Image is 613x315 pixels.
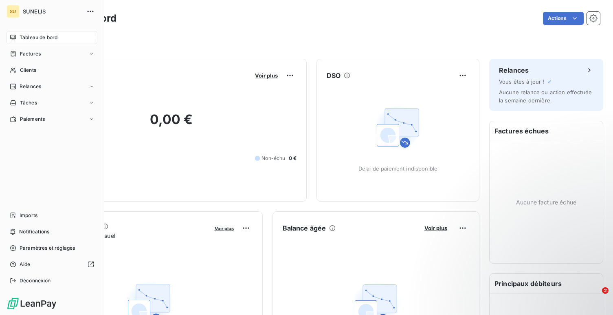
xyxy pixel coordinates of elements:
h6: Relances [499,65,529,75]
h6: DSO [327,71,341,80]
span: Aide [20,261,31,268]
span: Vous êtes à jour ! [499,78,545,85]
span: Voir plus [215,226,234,231]
button: Voir plus [253,72,280,79]
img: Empty state [372,102,424,154]
span: 2 [602,287,609,294]
h6: Balance âgée [283,223,326,233]
div: SU [7,5,20,18]
span: Aucune relance ou action effectuée la semaine dernière. [499,89,592,104]
span: Factures [20,50,41,58]
span: Aucune facture échue [516,198,576,206]
button: Voir plus [422,224,450,232]
button: Voir plus [212,224,236,232]
span: SUNELIS [23,8,81,15]
iframe: Intercom notifications message [450,236,613,293]
button: Actions [543,12,584,25]
img: Logo LeanPay [7,297,57,310]
span: Voir plus [424,225,447,231]
span: Paiements [20,115,45,123]
span: Déconnexion [20,277,51,284]
h2: 0,00 € [46,111,297,136]
span: 0 € [289,155,297,162]
span: Notifications [19,228,49,235]
span: Chiffre d'affaires mensuel [46,231,209,240]
span: Clients [20,67,36,74]
iframe: Intercom live chat [585,287,605,307]
span: Non-échu [261,155,285,162]
h6: Factures échues [490,121,603,141]
span: Paramètres et réglages [20,244,75,252]
span: Imports [20,212,37,219]
span: Relances [20,83,41,90]
span: Voir plus [255,72,278,79]
a: Aide [7,258,97,271]
span: Tâches [20,99,37,106]
span: Tableau de bord [20,34,57,41]
span: Délai de paiement indisponible [358,165,438,172]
